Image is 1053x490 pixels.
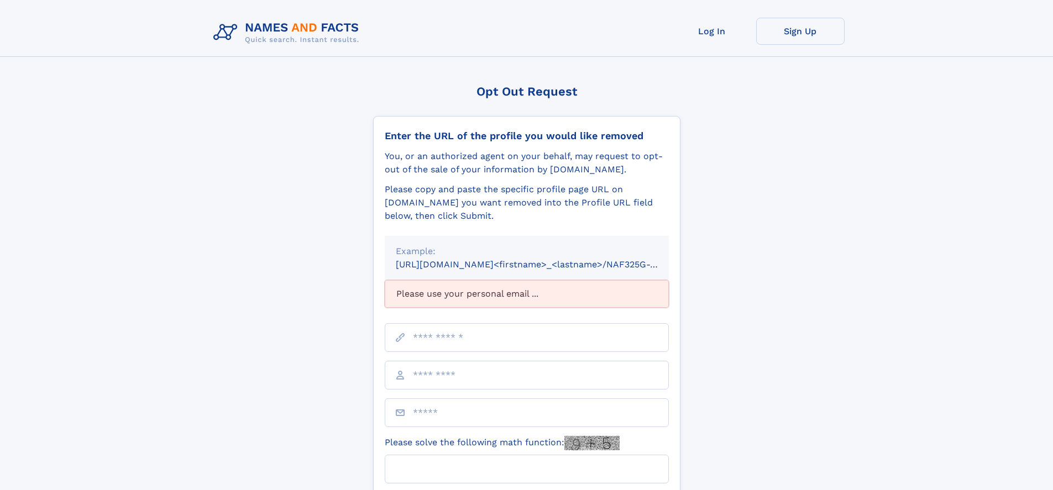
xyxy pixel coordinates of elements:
div: Please use your personal email ... [385,280,669,308]
a: Sign Up [756,18,845,45]
div: Enter the URL of the profile you would like removed [385,130,669,142]
a: Log In [668,18,756,45]
div: Opt Out Request [373,85,680,98]
div: You, or an authorized agent on your behalf, may request to opt-out of the sale of your informatio... [385,150,669,176]
small: [URL][DOMAIN_NAME]<firstname>_<lastname>/NAF325G-xxxxxxxx [396,259,690,270]
img: Logo Names and Facts [209,18,368,48]
label: Please solve the following math function: [385,436,620,450]
div: Example: [396,245,658,258]
div: Please copy and paste the specific profile page URL on [DOMAIN_NAME] you want removed into the Pr... [385,183,669,223]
